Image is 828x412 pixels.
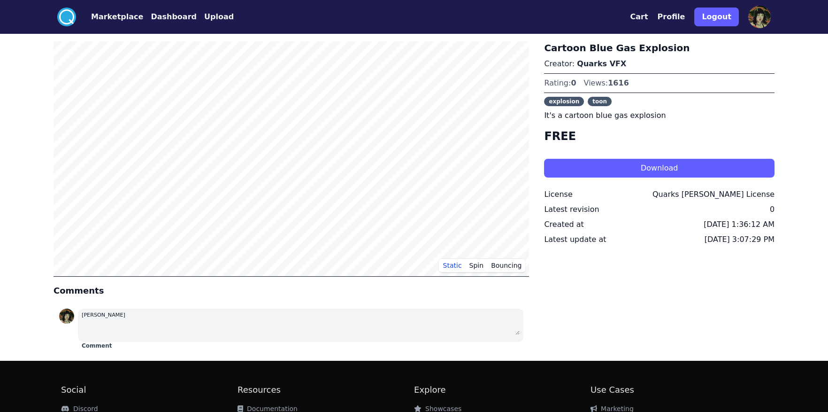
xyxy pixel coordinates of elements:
img: profile [59,309,74,324]
h3: Cartoon Blue Gas Explosion [544,41,774,54]
div: [DATE] 3:07:29 PM [705,234,774,245]
div: Latest update at [544,234,606,245]
button: Static [439,258,465,272]
a: Marketplace [76,11,143,23]
div: Created at [544,219,583,230]
h4: FREE [544,129,774,144]
h2: Explore [414,383,590,396]
h2: Use Cases [590,383,767,396]
div: License [544,189,572,200]
div: 0 [770,204,774,215]
p: It's a cartoon blue gas explosion [544,110,774,121]
a: Upload [197,11,234,23]
a: Quarks VFX [577,59,626,68]
button: Logout [694,8,739,26]
div: [DATE] 1:36:12 AM [704,219,774,230]
button: Profile [658,11,685,23]
button: Spin [466,258,488,272]
div: Quarks [PERSON_NAME] License [652,189,774,200]
span: toon [588,97,612,106]
small: [PERSON_NAME] [82,312,125,318]
p: Creator: [544,58,774,70]
button: Download [544,159,774,178]
button: Comment [82,342,112,350]
h2: Social [61,383,238,396]
button: Upload [204,11,234,23]
button: Bouncing [487,258,525,272]
h2: Resources [238,383,414,396]
div: Latest revision [544,204,599,215]
img: profile [748,6,771,28]
span: explosion [544,97,584,106]
div: Rating: [544,78,576,89]
h4: Comments [54,284,529,297]
a: Dashboard [143,11,197,23]
button: Marketplace [91,11,143,23]
a: Logout [694,4,739,30]
div: Views: [583,78,629,89]
span: 1616 [608,78,629,87]
span: 0 [571,78,576,87]
button: Dashboard [151,11,197,23]
button: Cart [630,11,648,23]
